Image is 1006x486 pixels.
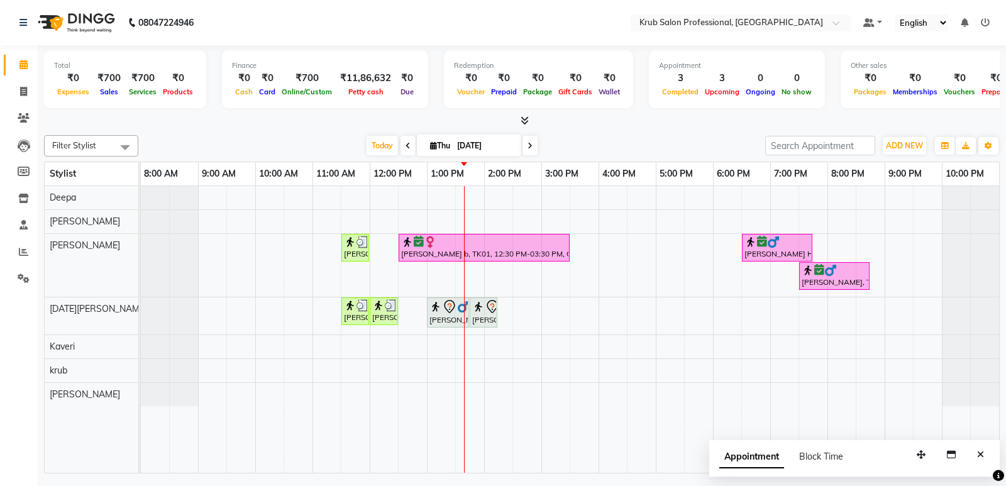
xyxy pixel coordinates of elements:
[256,165,301,183] a: 10:00 AM
[595,71,623,86] div: ₹0
[659,60,815,71] div: Appointment
[50,240,120,251] span: [PERSON_NAME]
[126,87,160,96] span: Services
[428,165,467,183] a: 1:00 PM
[800,264,868,288] div: [PERSON_NAME], TK04, 07:30 PM-08:45 PM, Master Haircuts - [DEMOGRAPHIC_DATA] Master Stylish
[428,299,468,326] div: [PERSON_NAME], TK06, 01:00 PM-01:45 PM, Master Haircuts - [DEMOGRAPHIC_DATA] Master Stylish
[714,165,753,183] a: 6:00 PM
[367,136,398,155] span: Today
[232,71,256,86] div: ₹0
[396,71,418,86] div: ₹0
[454,87,488,96] span: Voucher
[890,71,941,86] div: ₹0
[371,299,397,323] div: [PERSON_NAME], TK02, 12:00 PM-12:30 PM, Experts Haircuts - [DEMOGRAPHIC_DATA] [PERSON_NAME] Trimming
[851,71,890,86] div: ₹0
[971,445,990,465] button: Close
[659,71,702,86] div: 3
[471,299,496,326] div: [PERSON_NAME] sir, TK06, 01:45 PM-02:15 PM, Experts Haircuts - [DEMOGRAPHIC_DATA] [PERSON_NAME] S...
[778,87,815,96] span: No show
[126,71,160,86] div: ₹700
[279,87,335,96] span: Online/Custom
[343,299,368,323] div: [PERSON_NAME], TK02, 11:30 AM-12:00 PM, Hair Cut [DEMOGRAPHIC_DATA] Student
[702,87,743,96] span: Upcoming
[542,165,582,183] a: 3:00 PM
[555,87,595,96] span: Gift Cards
[54,87,92,96] span: Expenses
[370,165,415,183] a: 12:00 PM
[199,165,239,183] a: 9:00 AM
[454,71,488,86] div: ₹0
[335,71,396,86] div: ₹11,86,632
[343,236,368,260] div: [PERSON_NAME], TK05, 11:30 AM-12:00 PM, Hair Cut [DEMOGRAPHIC_DATA] Student
[54,60,196,71] div: Total
[485,165,524,183] a: 2:00 PM
[400,236,568,260] div: [PERSON_NAME] b, TK01, 12:30 PM-03:30 PM, Global Hair Colour Majirel - [DEMOGRAPHIC_DATA] Up to N...
[883,137,926,155] button: ADD NEW
[656,165,696,183] a: 5:00 PM
[851,87,890,96] span: Packages
[828,165,868,183] a: 8:00 PM
[599,165,639,183] a: 4:00 PM
[719,446,784,468] span: Appointment
[232,87,256,96] span: Cash
[942,165,987,183] a: 10:00 PM
[256,71,279,86] div: ₹0
[453,136,516,155] input: 2025-09-04
[941,87,978,96] span: Vouchers
[52,140,96,150] span: Filter Stylist
[488,71,520,86] div: ₹0
[97,87,121,96] span: Sales
[488,87,520,96] span: Prepaid
[50,303,147,314] span: [DATE][PERSON_NAME]
[520,87,555,96] span: Package
[54,71,92,86] div: ₹0
[50,192,76,203] span: Deepa
[345,87,387,96] span: Petty cash
[941,71,978,86] div: ₹0
[160,87,196,96] span: Products
[138,5,194,40] b: 08047224946
[32,5,118,40] img: logo
[232,60,418,71] div: Finance
[659,87,702,96] span: Completed
[313,165,358,183] a: 11:00 AM
[771,165,810,183] a: 7:00 PM
[885,165,925,183] a: 9:00 PM
[50,168,76,179] span: Stylist
[555,71,595,86] div: ₹0
[397,87,417,96] span: Due
[886,141,923,150] span: ADD NEW
[595,87,623,96] span: Wallet
[743,71,778,86] div: 0
[765,136,875,155] input: Search Appointment
[50,389,120,400] span: [PERSON_NAME]
[256,87,279,96] span: Card
[50,216,120,227] span: [PERSON_NAME]
[520,71,555,86] div: ₹0
[141,165,181,183] a: 8:00 AM
[92,71,126,86] div: ₹700
[279,71,335,86] div: ₹700
[743,236,811,260] div: [PERSON_NAME] Husenn client, TK03, 06:30 PM-07:45 PM, Master Haircuts - [DEMOGRAPHIC_DATA] Master...
[427,141,453,150] span: Thu
[890,87,941,96] span: Memberships
[799,451,843,462] span: Block Time
[160,71,196,86] div: ₹0
[454,60,623,71] div: Redemption
[702,71,743,86] div: 3
[743,87,778,96] span: Ongoing
[778,71,815,86] div: 0
[50,365,67,376] span: krub
[50,341,75,352] span: Kaveri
